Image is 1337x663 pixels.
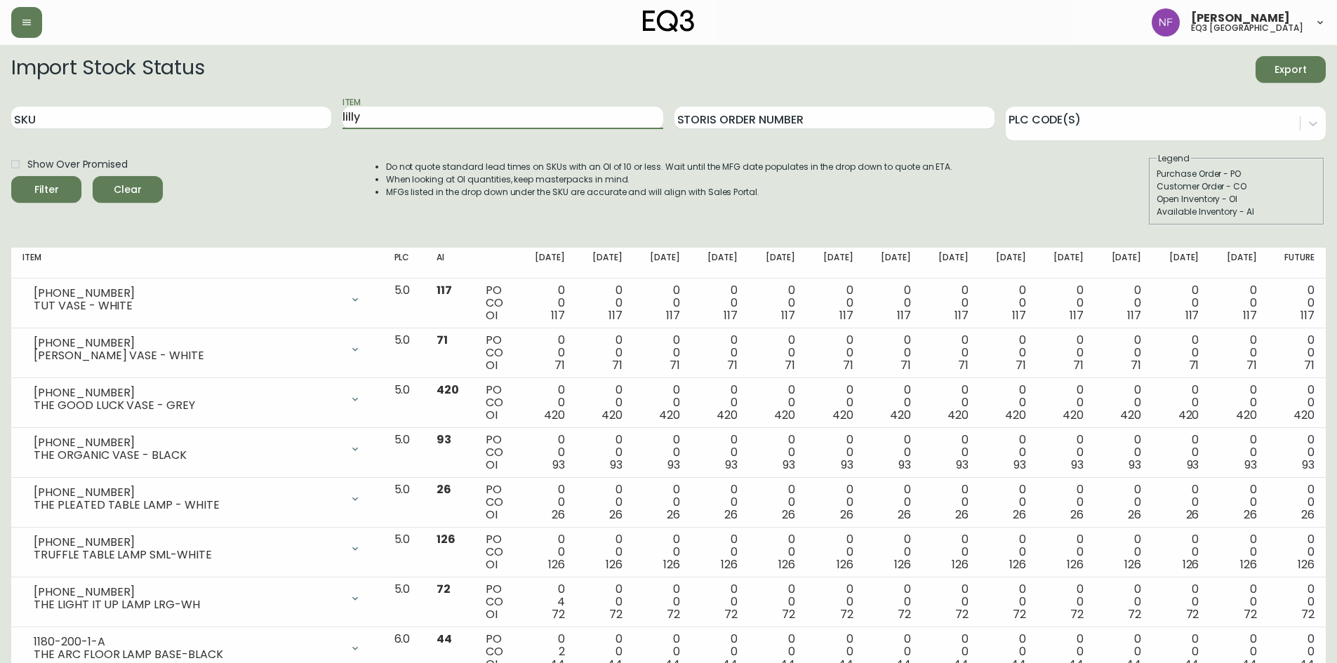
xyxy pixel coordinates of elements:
span: 117 [897,307,911,323]
span: 93 [1187,457,1199,473]
span: 26 [552,507,565,523]
span: 93 [610,457,623,473]
span: 117 [724,307,738,323]
div: 0 0 [530,434,565,471]
span: 72 [840,606,853,622]
div: PO CO [486,334,507,372]
div: [PHONE_NUMBER][PERSON_NAME] VASE - WHITE [22,334,372,365]
span: 26 [898,507,911,523]
span: 71 [612,357,623,373]
div: 0 0 [1164,284,1199,322]
span: OI [486,407,498,423]
img: logo [643,10,695,32]
div: [PHONE_NUMBER]THE GOOD LUCK VASE - GREY [22,384,372,415]
span: 72 [437,581,451,597]
div: 0 0 [703,583,738,621]
div: 0 0 [703,334,738,372]
div: 0 0 [818,334,853,372]
div: 0 0 [1221,284,1256,322]
th: [DATE] [691,248,749,279]
span: OI [486,507,498,523]
div: 0 0 [703,483,738,521]
span: [PERSON_NAME] [1191,13,1290,24]
legend: Legend [1157,152,1191,165]
div: PO CO [486,533,507,571]
div: PO CO [486,384,507,422]
div: 0 0 [760,434,795,471]
span: 420 [1005,407,1026,423]
div: 0 0 [1049,434,1084,471]
li: When looking at OI quantities, keep masterpacks in mind. [386,173,953,186]
span: Export [1267,61,1315,79]
button: Filter [11,176,81,203]
div: 0 0 [991,284,1026,322]
div: 0 0 [703,434,738,471]
th: Item [11,248,383,279]
div: Filter [34,181,59,199]
th: [DATE] [1210,248,1268,279]
div: [PHONE_NUMBER]THE PLEATED TABLE LAMP - WHITE [22,483,372,514]
div: 0 0 [933,483,969,521]
div: 0 0 [1221,434,1256,471]
div: 0 0 [530,334,565,372]
span: 93 [956,457,969,473]
span: 126 [778,556,795,572]
div: 0 0 [876,583,911,621]
span: 72 [724,606,738,622]
div: 0 0 [645,483,680,521]
h2: Import Stock Status [11,56,204,83]
div: 0 0 [933,334,969,372]
span: 126 [1298,556,1315,572]
div: 0 0 [818,434,853,471]
span: 126 [894,556,911,572]
div: [PHONE_NUMBER]THE LIGHT IT UP LAMP LRG-WH [22,583,372,614]
span: 72 [1070,606,1084,622]
div: 0 0 [530,533,565,571]
div: [PHONE_NUMBER]TUT VASE - WHITE [22,284,372,315]
h5: eq3 [GEOGRAPHIC_DATA] [1191,24,1303,32]
span: 420 [437,382,459,398]
div: 0 0 [1106,384,1141,422]
div: 0 0 [933,583,969,621]
span: 126 [437,531,455,547]
div: THE ORGANIC VASE - BLACK [34,449,341,462]
span: 117 [608,307,623,323]
span: 26 [1070,507,1084,523]
span: 72 [1244,606,1257,622]
div: 0 0 [1049,533,1084,571]
li: Do not quote standard lead times on SKUs with an OI of 10 or less. Wait until the MFG date popula... [386,161,953,173]
th: AI [425,248,474,279]
span: 117 [1070,307,1084,323]
span: 126 [721,556,738,572]
span: 420 [890,407,911,423]
div: Customer Order - CO [1157,180,1317,193]
div: 0 0 [587,384,623,422]
div: 0 0 [991,334,1026,372]
th: [DATE] [806,248,864,279]
li: MFGs listed in the drop down under the SKU are accurate and will align with Sales Portal. [386,186,953,199]
span: 117 [551,307,565,323]
div: 0 0 [760,583,795,621]
div: 0 0 [530,483,565,521]
div: 0 0 [876,284,911,322]
div: 0 0 [587,284,623,322]
div: 0 0 [645,533,680,571]
span: 420 [659,407,680,423]
span: 26 [609,507,623,523]
div: 0 0 [1221,483,1256,521]
span: 71 [727,357,738,373]
span: 26 [437,481,451,497]
span: 93 [1071,457,1084,473]
div: 0 0 [876,334,911,372]
span: 71 [670,357,680,373]
span: 26 [1244,507,1257,523]
div: 1180-200-1-A [34,636,341,648]
div: 0 0 [1106,533,1141,571]
span: 26 [1186,507,1199,523]
span: 71 [437,332,448,348]
span: 93 [841,457,853,473]
div: 0 0 [645,284,680,322]
div: 0 0 [645,583,680,621]
div: Open Inventory - OI [1157,193,1317,206]
div: 0 0 [1279,583,1315,621]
